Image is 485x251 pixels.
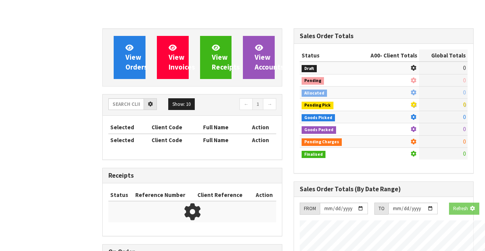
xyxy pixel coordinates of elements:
th: Status [108,189,133,201]
span: 0 [463,89,466,96]
span: View Accounts [255,43,284,71]
div: TO [374,203,388,215]
th: Global Totals [419,50,468,62]
a: → [263,98,276,110]
span: 0 [463,101,466,108]
th: Client Code [150,121,201,133]
span: 0 [463,125,466,133]
span: A00 [371,52,380,59]
span: Pending Charges [302,138,342,146]
div: FROM [300,203,320,215]
h3: Sales Order Totals (By Date Range) [300,186,468,193]
span: 0 [463,138,466,145]
span: Goods Picked [302,114,335,122]
button: Refresh [449,203,479,215]
th: Selected [108,134,150,146]
span: Pending [302,77,324,85]
th: Selected [108,121,150,133]
span: Goods Packed [302,126,336,134]
a: ViewAccounts [243,36,275,79]
span: View Invoices [169,43,195,71]
span: Draft [302,65,317,73]
span: 0 [463,113,466,121]
span: Finalised [302,151,325,158]
span: 0 [463,150,466,157]
h3: Sales Order Totals [300,33,468,40]
th: Client Code [150,134,201,146]
a: 1 [252,98,263,110]
input: Search clients [108,98,144,110]
th: Action [252,189,276,201]
th: Action [245,121,276,133]
span: 0 [463,77,466,84]
span: 0 [463,64,466,71]
nav: Page navigation [198,98,276,112]
th: - Client Totals [355,50,419,62]
th: Reference Number [133,189,196,201]
span: View Receipts [212,43,240,71]
a: ViewReceipts [200,36,232,79]
th: Client Reference [196,189,252,201]
th: Action [245,134,276,146]
th: Full Name [201,134,245,146]
span: Allocated [302,90,327,97]
button: Show: 10 [168,98,195,110]
th: Full Name [201,121,245,133]
a: ← [239,98,253,110]
span: Pending Pick [302,102,333,109]
a: ViewInvoices [157,36,189,79]
h3: Receipts [108,172,276,179]
th: Status [300,50,355,62]
span: View Orders [125,43,147,71]
a: ViewOrders [114,36,145,79]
